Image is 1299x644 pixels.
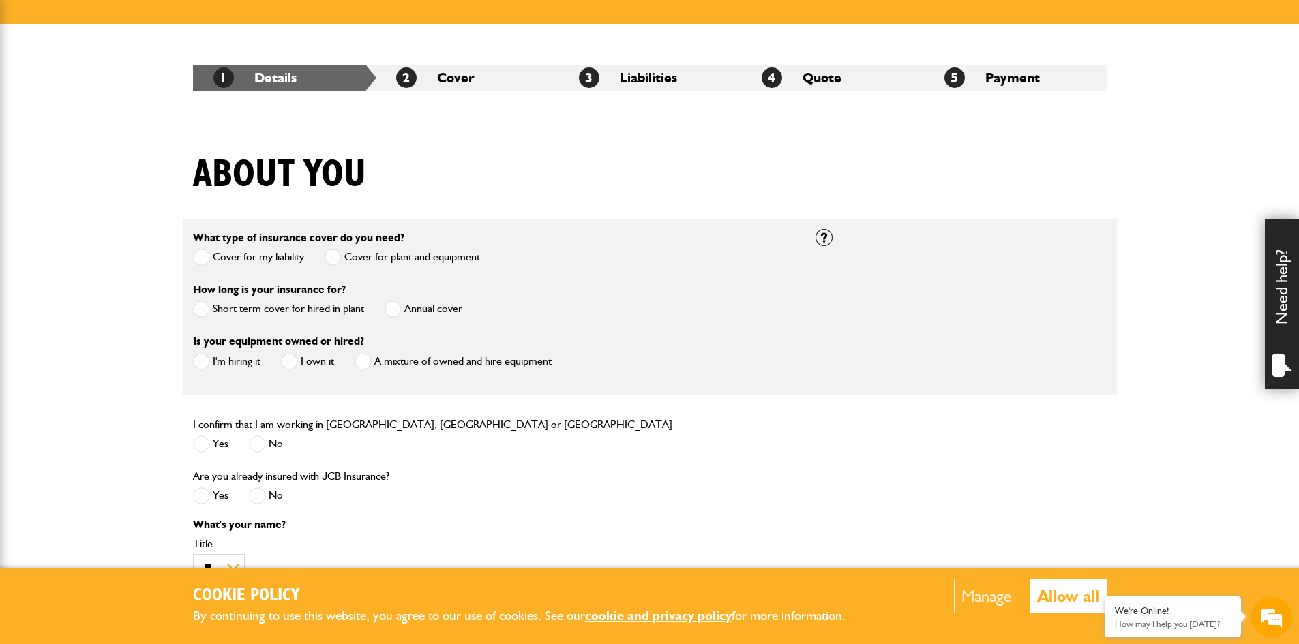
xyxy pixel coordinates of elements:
li: Payment [924,65,1107,91]
label: Cover for plant and equipment [325,249,480,266]
a: cookie and privacy policy [585,608,732,624]
h1: About you [193,152,366,198]
span: 4 [762,67,782,88]
h2: Cookie Policy [193,585,868,607]
button: Manage [954,579,1019,613]
label: No [249,435,283,453]
label: I'm hiring it [193,353,260,370]
label: I own it [281,353,334,370]
label: How long is your insurance for? [193,284,346,295]
label: Are you already insured with JCB Insurance? [193,471,389,482]
label: Short term cover for hired in plant [193,301,364,318]
label: What type of insurance cover do you need? [193,232,404,243]
label: Yes [193,487,228,504]
span: 2 [396,67,417,88]
label: Annual cover [385,301,462,318]
li: Cover [376,65,558,91]
label: A mixture of owned and hire equipment [355,353,552,370]
label: Title [193,538,795,549]
div: We're Online! [1115,605,1231,617]
label: Yes [193,435,228,453]
li: Details [193,65,376,91]
span: 1 [213,67,234,88]
label: Is your equipment owned or hired? [193,336,364,347]
label: Cover for my liability [193,249,304,266]
button: Allow all [1030,579,1107,613]
span: 5 [944,67,965,88]
li: Quote [741,65,924,91]
label: No [249,487,283,504]
div: Need help? [1265,219,1299,389]
p: What's your name? [193,519,795,530]
li: Liabilities [558,65,741,91]
p: By continuing to use this website, you agree to our use of cookies. See our for more information. [193,606,868,627]
label: I confirm that I am working in [GEOGRAPHIC_DATA], [GEOGRAPHIC_DATA] or [GEOGRAPHIC_DATA] [193,419,672,430]
span: 3 [579,67,599,88]
p: How may I help you today? [1115,619,1231,629]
